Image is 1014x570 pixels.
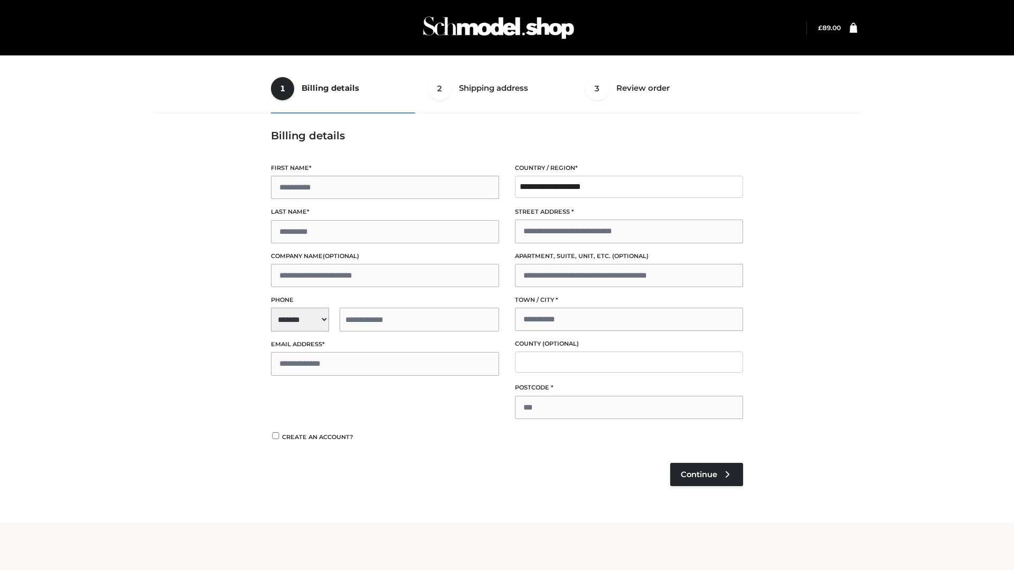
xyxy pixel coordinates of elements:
[271,295,499,305] label: Phone
[515,251,743,261] label: Apartment, suite, unit, etc.
[515,383,743,393] label: Postcode
[612,252,649,260] span: (optional)
[818,24,841,32] a: £89.00
[542,340,579,347] span: (optional)
[271,251,499,261] label: Company name
[515,207,743,217] label: Street address
[323,252,359,260] span: (optional)
[515,295,743,305] label: Town / City
[818,24,841,32] bdi: 89.00
[282,433,353,441] span: Create an account?
[271,432,280,439] input: Create an account?
[515,339,743,349] label: County
[681,470,717,479] span: Continue
[419,7,578,49] img: Schmodel Admin 964
[818,24,822,32] span: £
[271,207,499,217] label: Last name
[670,463,743,486] a: Continue
[271,163,499,173] label: First name
[271,339,499,349] label: Email address
[271,129,743,142] h3: Billing details
[515,163,743,173] label: Country / Region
